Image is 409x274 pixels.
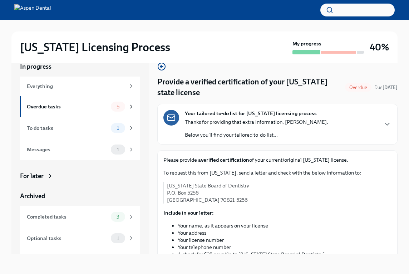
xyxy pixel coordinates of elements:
div: Overdue tasks [27,103,108,111]
div: Everything [27,82,125,90]
li: A check for $25 payable to “[US_STATE] State Board of Dentistry” [178,251,391,258]
span: Due [374,85,398,90]
h2: [US_STATE] Licensing Process [20,40,170,54]
li: Your license number [178,236,391,244]
span: 1 [113,126,123,131]
a: To do tasks1 [20,117,140,139]
span: 1 [113,147,123,152]
li: Your name, as it appears on your license [178,222,391,229]
span: 3 [112,214,124,220]
div: Completed tasks [27,213,108,221]
div: Messages [27,146,108,153]
a: Messages1 [20,139,140,160]
strong: Your tailored to-do list for [US_STATE] licensing process [185,110,317,117]
strong: My progress [292,40,321,47]
h4: Provide a verified certification of your [US_STATE] state license [157,77,342,98]
p: Below you'll find your tailored to-do list... [185,131,328,138]
a: For later [20,172,140,180]
a: Completed tasks3 [20,206,140,227]
span: 5 [112,104,124,109]
p: To request this from [US_STATE], send a letter and check with the below information to: [163,169,391,176]
p: [US_STATE] State Board of Dentistry P.O. Box 5256 [GEOGRAPHIC_DATA] 70821-5256 [167,182,391,204]
p: Thanks for providing that extra information, [PERSON_NAME]. [185,118,328,126]
li: Your address [178,229,391,236]
li: Your telephone number [178,244,391,251]
strong: verified certification [201,157,249,163]
div: To do tasks [27,124,108,132]
span: Overdue [345,85,371,90]
a: Optional tasks1 [20,227,140,249]
div: For later [20,172,44,180]
a: Overdue tasks5 [20,96,140,117]
p: Please provide a of your current/original [US_STATE] license. [163,156,391,163]
span: September 24th, 2025 09:00 [374,84,398,91]
h3: 40% [370,41,389,54]
a: In progress [20,62,140,71]
span: 1 [113,236,123,241]
a: Archived [20,192,140,200]
strong: [DATE] [383,85,398,90]
div: Optional tasks [27,234,108,242]
img: Aspen Dental [14,4,51,16]
strong: Include in your letter: [163,210,214,216]
a: Everything [20,77,140,96]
